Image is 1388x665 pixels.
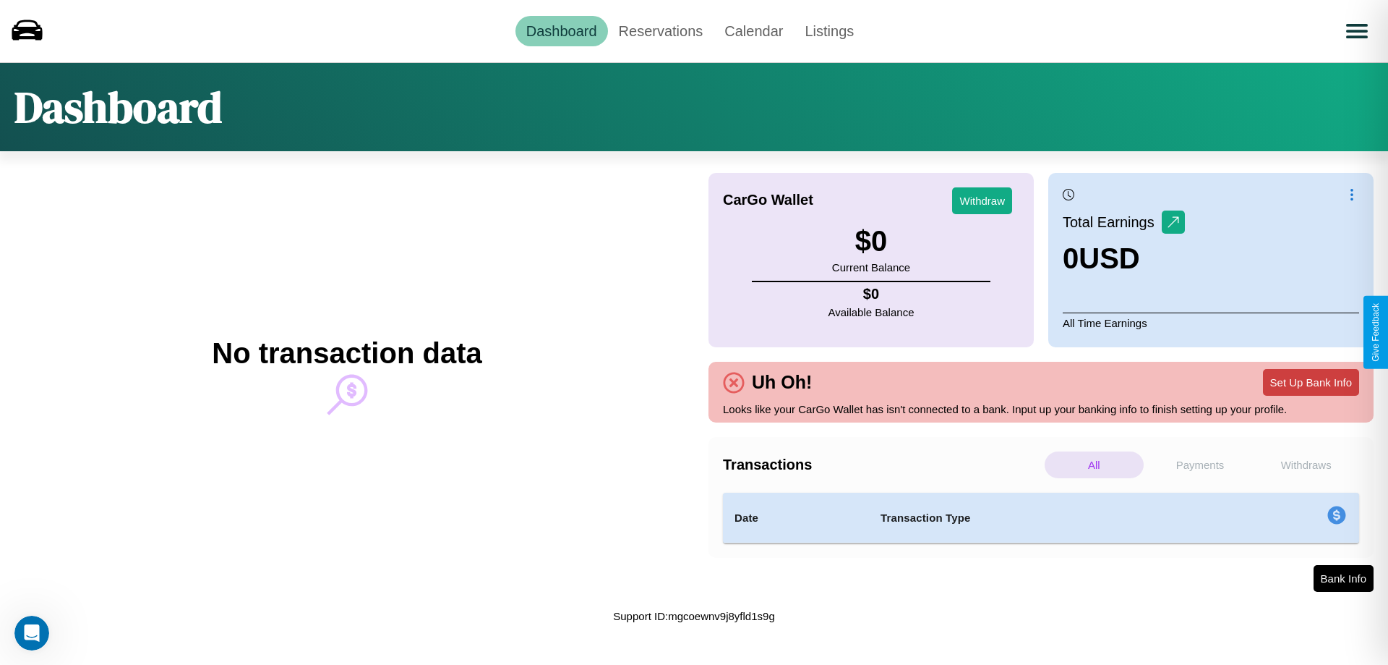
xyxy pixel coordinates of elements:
[608,16,714,46] a: Reservations
[14,77,222,137] h1: Dashboard
[881,509,1209,527] h4: Transaction Type
[1256,452,1355,478] p: Withdraws
[952,187,1012,214] button: Withdraw
[14,616,49,651] iframe: Intercom live chat
[1063,313,1359,333] p: All Time Earnings
[723,493,1359,543] table: simple table
[734,509,857,527] h4: Date
[828,302,914,322] p: Available Balance
[745,372,819,393] h4: Uh Oh!
[1314,565,1374,592] button: Bank Info
[723,457,1041,473] h4: Transactions
[1337,11,1377,51] button: Open menu
[1371,303,1381,362] div: Give Feedback
[515,16,608,46] a: Dashboard
[794,16,865,46] a: Listings
[714,16,794,46] a: Calendar
[1045,452,1144,478] p: All
[832,225,910,258] h3: $ 0
[613,606,774,626] p: Support ID: mgcoewnv9j8yfld1s9g
[212,337,481,370] h2: No transaction data
[1063,209,1162,235] p: Total Earnings
[723,399,1359,419] p: Looks like your CarGo Wallet has isn't connected to a bank. Input up your banking info to finish ...
[723,192,813,208] h4: CarGo Wallet
[1263,369,1359,396] button: Set Up Bank Info
[1151,452,1250,478] p: Payments
[1063,242,1185,275] h3: 0 USD
[832,258,910,277] p: Current Balance
[828,286,914,302] h4: $ 0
